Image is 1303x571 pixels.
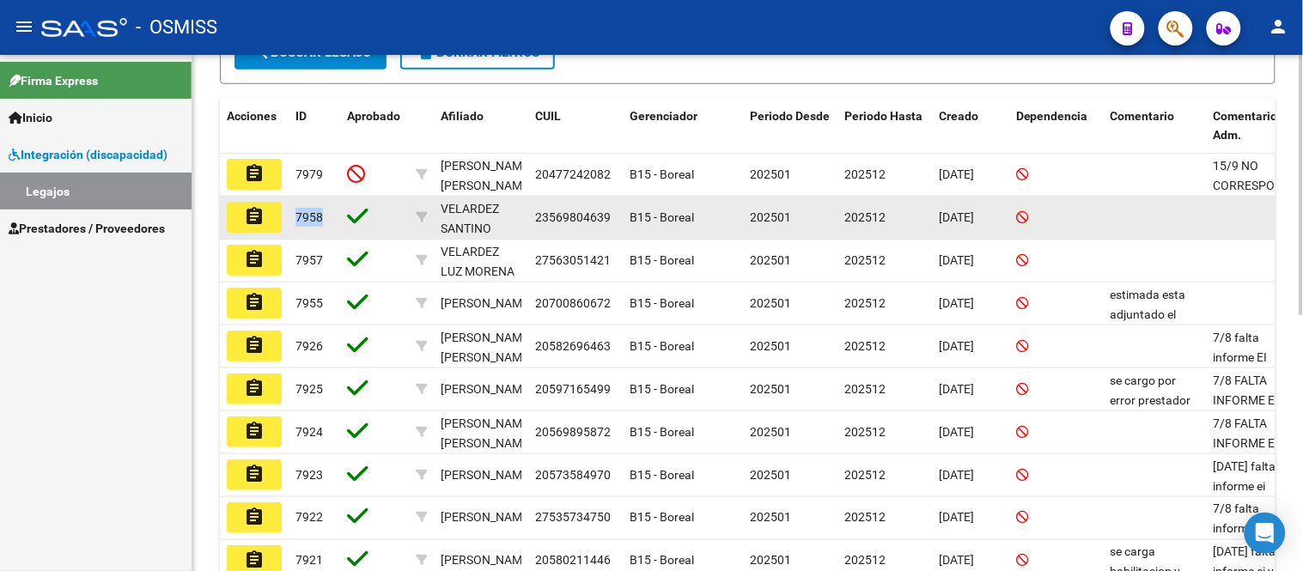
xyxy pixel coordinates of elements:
[289,98,340,155] datatable-header-cell: ID
[347,109,400,123] span: Aprobado
[441,414,533,453] div: [PERSON_NAME] [PERSON_NAME]
[244,163,265,184] mat-icon: assignment
[939,167,974,181] span: [DATE]
[750,210,791,224] span: 202501
[295,468,323,482] span: 7923
[535,253,611,267] span: 27563051421
[844,511,886,525] span: 202512
[1111,374,1191,446] span: se cargo por error prestador mii-REVEER AUDITORIA
[535,339,611,353] span: 20582696463
[844,109,922,123] span: Periodo Hasta
[630,339,694,353] span: B15 - Boreal
[136,9,217,46] span: - OSMISS
[535,210,611,224] span: 23569804639
[295,339,323,353] span: 7926
[535,167,611,181] span: 20477242082
[750,253,791,267] span: 202501
[441,380,533,399] div: [PERSON_NAME]
[750,296,791,310] span: 202501
[750,468,791,482] span: 202501
[244,421,265,441] mat-icon: assignment
[844,339,886,353] span: 202512
[535,425,611,439] span: 20569895872
[939,425,974,439] span: [DATE]
[939,296,974,310] span: [DATE]
[630,296,694,310] span: B15 - Boreal
[441,294,533,313] div: [PERSON_NAME]
[14,16,34,37] mat-icon: menu
[630,253,694,267] span: B15 - Boreal
[295,425,323,439] span: 7924
[630,554,694,568] span: B15 - Boreal
[244,464,265,484] mat-icon: assignment
[441,328,533,368] div: [PERSON_NAME] [PERSON_NAME]
[844,468,886,482] span: 202512
[1016,109,1088,123] span: Dependencia
[1245,513,1286,554] div: Open Intercom Messenger
[750,554,791,568] span: 202501
[1214,331,1268,364] span: 7/8 falta informe EI
[535,296,611,310] span: 20700860672
[535,554,611,568] span: 20580211446
[939,468,974,482] span: [DATE]
[295,210,323,224] span: 7958
[630,382,694,396] span: B15 - Boreal
[750,425,791,439] span: 202501
[295,511,323,525] span: 7922
[844,382,886,396] span: 202512
[837,98,932,155] datatable-header-cell: Periodo Hasta
[939,554,974,568] span: [DATE]
[750,339,791,353] span: 202501
[244,249,265,270] mat-icon: assignment
[244,206,265,227] mat-icon: assignment
[535,511,611,525] span: 27535734750
[1214,502,1302,556] span: 7/8 falta informe ei y docu de terapias
[227,109,277,123] span: Acciones
[441,156,533,196] div: [PERSON_NAME] [PERSON_NAME]
[1269,16,1289,37] mat-icon: person
[295,167,323,181] span: 7979
[939,511,974,525] span: [DATE]
[630,167,694,181] span: B15 - Boreal
[441,199,521,258] div: VELARDEZ SANTINO URIEL
[1111,288,1189,458] span: estimada esta adjuntado el proyecto de disposicion del RNP-cuando este la resolucion,se adjuntara...
[932,98,1009,155] datatable-header-cell: Creado
[1104,98,1207,155] datatable-header-cell: Comentario
[220,98,289,155] datatable-header-cell: Acciones
[535,109,561,123] span: CUIL
[939,253,974,267] span: [DATE]
[250,45,371,60] span: Buscar Legajo
[295,109,307,123] span: ID
[535,468,611,482] span: 20573584970
[535,382,611,396] span: 20597165499
[939,339,974,353] span: [DATE]
[1111,109,1175,123] span: Comentario
[844,167,886,181] span: 202512
[939,210,974,224] span: [DATE]
[1214,109,1278,143] span: Comentario Adm.
[441,508,533,528] div: [PERSON_NAME]
[528,98,623,155] datatable-header-cell: CUIL
[295,382,323,396] span: 7925
[244,378,265,398] mat-icon: assignment
[340,98,409,155] datatable-header-cell: Aprobado
[244,550,265,570] mat-icon: assignment
[441,109,484,123] span: Afiliado
[9,145,167,164] span: Integración (discapacidad)
[9,108,52,127] span: Inicio
[1214,374,1279,407] span: 7/8 FALTA INFORME EI
[416,45,539,60] span: Borrar Filtros
[743,98,837,155] datatable-header-cell: Periodo Desde
[9,219,165,238] span: Prestadores / Proveedores
[630,511,694,525] span: B15 - Boreal
[9,71,98,90] span: Firma Express
[844,425,886,439] span: 202512
[630,210,694,224] span: B15 - Boreal
[1009,98,1104,155] datatable-header-cell: Dependencia
[939,109,978,123] span: Creado
[244,335,265,355] mat-icon: assignment
[1214,159,1301,290] span: 15/9 NO CORRESPONDE INTERNACION DOMICILIARIA POR MECANISMO DE INTEGRACION.
[623,98,743,155] datatable-header-cell: Gerenciador
[295,253,323,267] span: 7957
[630,468,694,482] span: B15 - Boreal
